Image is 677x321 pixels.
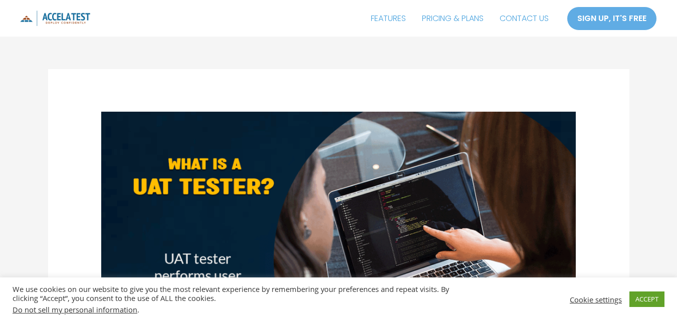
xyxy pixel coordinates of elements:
[363,6,414,31] a: FEATURES
[567,7,657,31] a: SIGN UP, IT'S FREE
[13,284,469,314] div: We use cookies on our website to give you the most relevant experience by remembering your prefer...
[13,304,137,314] a: Do not sell my personal information
[629,291,664,307] a: ACCEPT
[414,6,492,31] a: PRICING & PLANS
[492,6,557,31] a: CONTACT US
[20,11,90,26] img: icon
[570,295,622,304] a: Cookie settings
[363,6,557,31] nav: Site Navigation
[13,305,469,314] div: .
